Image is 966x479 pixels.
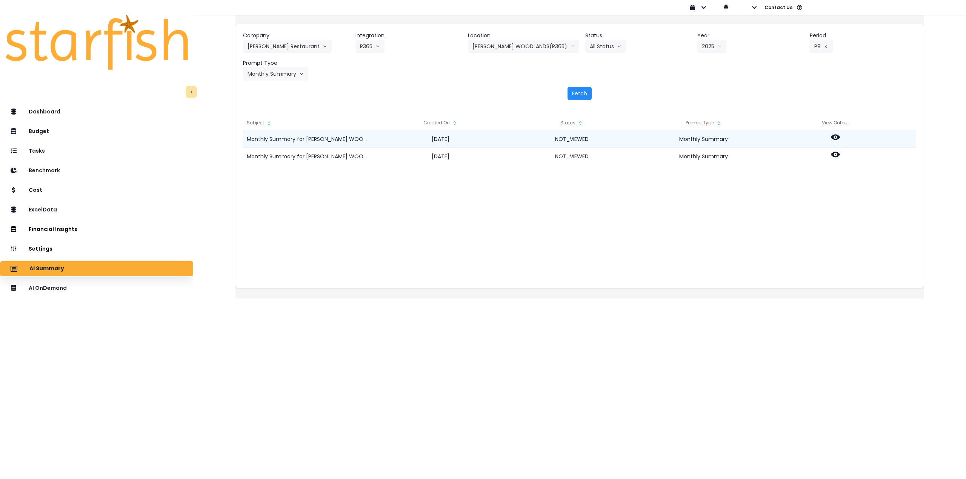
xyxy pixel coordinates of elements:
svg: sort [577,120,583,126]
svg: arrow down line [375,43,380,50]
button: R365arrow down line [355,40,385,53]
header: Year [697,32,804,40]
svg: arrow left line [824,43,828,50]
button: P8arrow left line [810,40,833,53]
p: ExcelData [29,207,57,213]
svg: arrow down line [717,43,722,50]
button: [PERSON_NAME] Restaurantarrow down line [243,40,332,53]
p: Budget [29,128,49,135]
p: Cost [29,187,42,193]
header: Location [468,32,579,40]
svg: arrow down line [299,70,304,78]
div: Created On [375,115,506,130]
p: AI Summary [29,265,64,272]
button: 2025arrow down line [697,40,726,53]
div: NOT_VIEWED [506,130,638,148]
div: Status [506,115,638,130]
header: Period [810,32,916,40]
header: Integration [355,32,462,40]
div: View Output [769,115,901,130]
button: Fetch [568,87,592,100]
div: Monthly Summary for [PERSON_NAME] WOODLANDS(R365) for P8 2025 [243,148,374,165]
svg: arrow down line [570,43,575,50]
div: Monthly Summary [638,130,769,148]
div: [DATE] [375,148,506,165]
div: Monthly Summary for [PERSON_NAME] WOODLANDS(R365) for P8 2025 [243,130,374,148]
div: [DATE] [375,130,506,148]
svg: sort [716,120,722,126]
header: Status [585,32,692,40]
div: Prompt Type [638,115,769,130]
div: Monthly Summary [638,148,769,165]
header: Prompt Type [243,59,349,67]
svg: arrow down line [617,43,621,50]
button: [PERSON_NAME] WOODLANDS(R365)arrow down line [468,40,579,53]
svg: sort [452,120,458,126]
svg: arrow down line [323,43,327,50]
p: AI OnDemand [29,285,67,291]
svg: sort [266,120,272,126]
div: NOT_VIEWED [506,148,638,165]
div: Subject [243,115,374,130]
button: Monthly Summaryarrow down line [243,67,308,81]
p: Benchmark [29,167,60,174]
header: Company [243,32,349,40]
button: All Statusarrow down line [585,40,626,53]
p: Tasks [29,148,45,154]
p: Dashboard [29,109,60,115]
